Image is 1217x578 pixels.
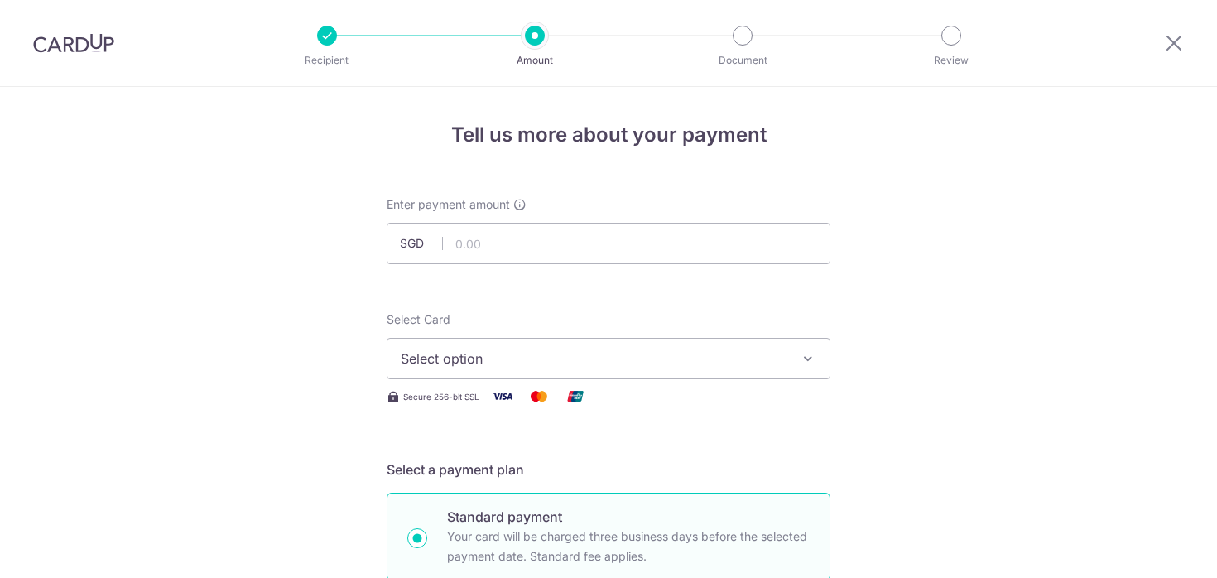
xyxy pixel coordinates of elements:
[387,312,450,326] span: translation missing: en.payables.payment_networks.credit_card.summary.labels.select_card
[401,349,786,368] span: Select option
[486,386,519,407] img: Visa
[266,52,388,69] p: Recipient
[33,33,114,53] img: CardUp
[474,52,596,69] p: Amount
[681,52,804,69] p: Document
[387,460,830,479] h5: Select a payment plan
[890,52,1013,69] p: Review
[387,120,830,150] h4: Tell us more about your payment
[387,223,830,264] input: 0.00
[387,196,510,213] span: Enter payment amount
[400,235,443,252] span: SGD
[387,338,830,379] button: Select option
[447,507,810,527] p: Standard payment
[447,527,810,566] p: Your card will be charged three business days before the selected payment date. Standard fee appl...
[522,386,556,407] img: Mastercard
[559,386,592,407] img: Union Pay
[403,390,479,403] span: Secure 256-bit SSL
